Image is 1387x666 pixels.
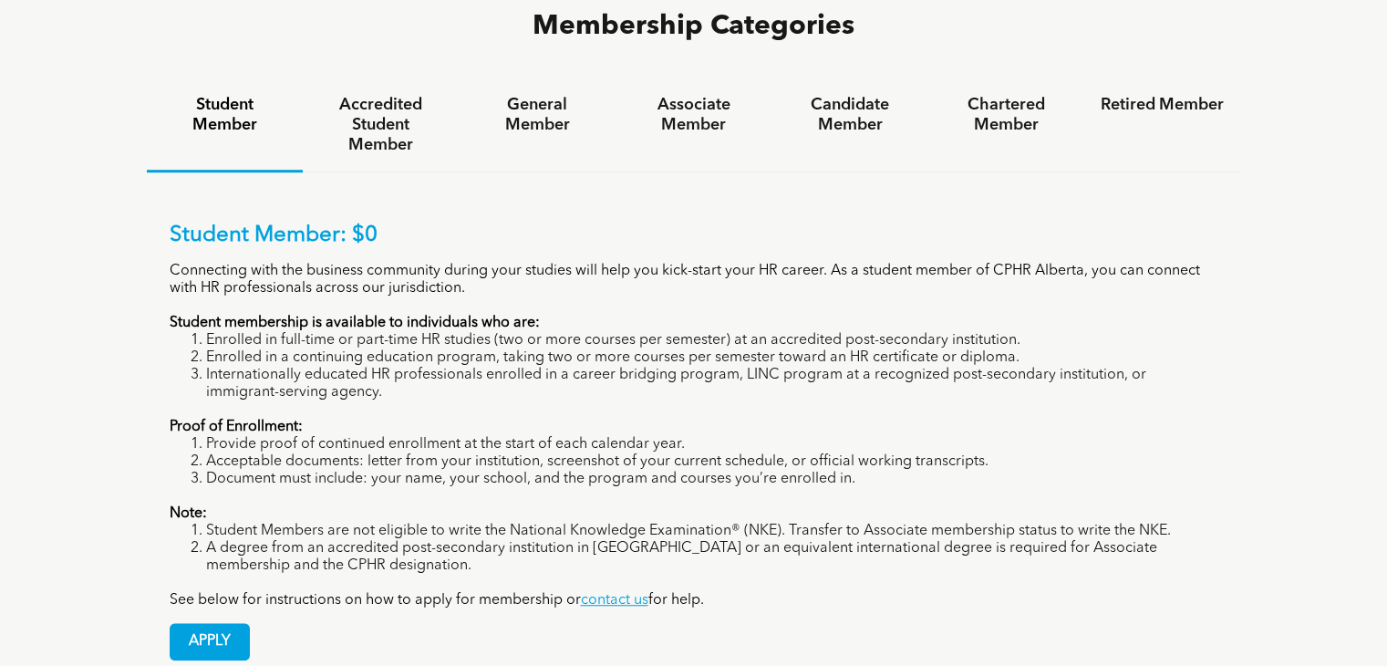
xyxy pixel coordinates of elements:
[1101,95,1224,115] h4: Retired Member
[206,540,1218,575] li: A degree from an accredited post-secondary institution in [GEOGRAPHIC_DATA] or an equivalent inte...
[632,95,755,135] h4: Associate Member
[206,349,1218,367] li: Enrolled in a continuing education program, taking two or more courses per semester toward an HR ...
[170,592,1218,609] p: See below for instructions on how to apply for membership or for help.
[170,623,250,661] a: APPLY
[533,13,854,40] span: Membership Categories
[171,624,249,660] span: APPLY
[170,263,1218,297] p: Connecting with the business community during your studies will help you kick-start your HR caree...
[206,436,1218,453] li: Provide proof of continued enrollment at the start of each calendar year.
[206,367,1218,401] li: Internationally educated HR professionals enrolled in a career bridging program, LINC program at ...
[581,593,648,608] a: contact us
[163,95,286,135] h4: Student Member
[170,420,303,434] strong: Proof of Enrollment:
[319,95,442,155] h4: Accredited Student Member
[206,332,1218,349] li: Enrolled in full-time or part-time HR studies (two or more courses per semester) at an accredited...
[206,453,1218,471] li: Acceptable documents: letter from your institution, screenshot of your current schedule, or offic...
[206,471,1218,488] li: Document must include: your name, your school, and the program and courses you’re enrolled in.
[788,95,911,135] h4: Candidate Member
[206,523,1218,540] li: Student Members are not eligible to write the National Knowledge Examination® (NKE). Transfer to ...
[945,95,1068,135] h4: Chartered Member
[475,95,598,135] h4: General Member
[170,223,1218,249] p: Student Member: $0
[170,506,207,521] strong: Note:
[170,316,540,330] strong: Student membership is available to individuals who are:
